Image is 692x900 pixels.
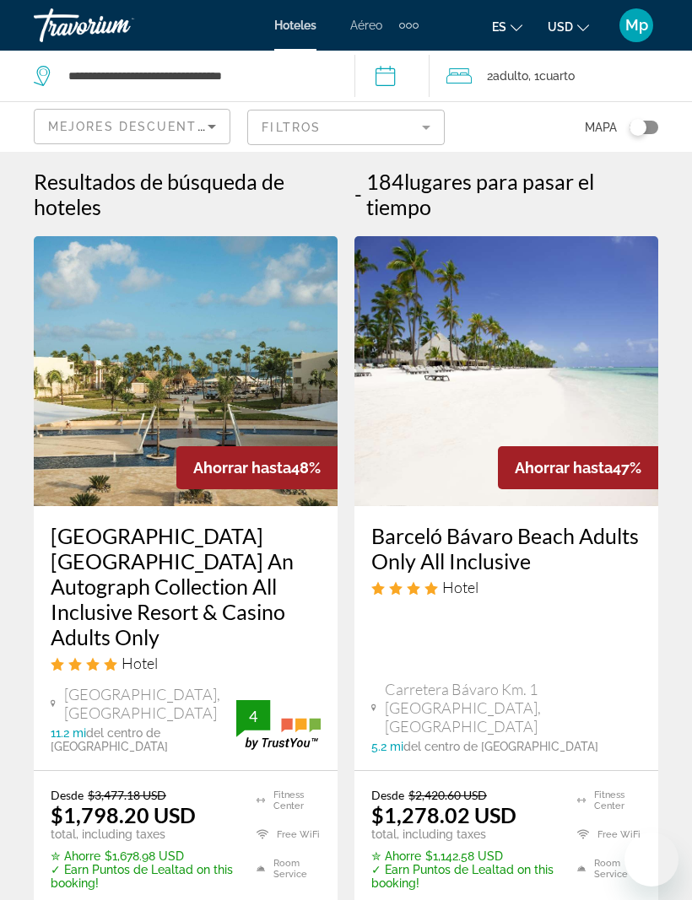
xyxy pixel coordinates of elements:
span: es [492,20,506,34]
a: Travorium [34,3,203,47]
div: 4 star Hotel [371,578,641,596]
del: $2,420.60 USD [408,788,487,802]
button: Travelers: 2 adults, 0 children [430,51,692,101]
ins: $1,278.02 USD [371,802,516,827]
span: Carretera Bávaro Km. 1 [GEOGRAPHIC_DATA], [GEOGRAPHIC_DATA] [385,680,642,736]
li: Fitness Center [248,788,321,813]
a: [GEOGRAPHIC_DATA] [GEOGRAPHIC_DATA] An Autograph Collection All Inclusive Resort & Casino Adults ... [51,523,321,649]
button: Check-in date: Oct 4, 2025 Check-out date: Oct 11, 2025 [354,51,430,101]
img: Hotel image [354,236,658,506]
span: 5.2 mi [371,740,403,753]
p: total, including taxes [51,827,235,841]
button: Extra navigation items [399,12,419,39]
h1: Resultados de búsqueda de hoteles [34,169,350,219]
span: USD [548,20,573,34]
a: Barceló Bávaro Beach Adults Only All Inclusive [371,523,641,574]
div: 4 star Hotel [51,654,321,672]
img: Hotel image [34,236,338,506]
p: $1,678.98 USD [51,849,235,863]
iframe: Botón para iniciar la ventana de mensajería [624,833,678,887]
button: Filter [247,109,444,146]
span: del centro de [GEOGRAPHIC_DATA] [51,726,168,753]
li: Room Service [248,856,321,881]
div: 48% [176,446,338,489]
button: Change currency [548,14,589,39]
button: Toggle map [617,120,658,135]
span: Desde [371,788,404,802]
span: Ahorrar hasta [515,459,613,477]
li: Free WiFi [569,822,641,847]
span: , 1 [528,64,575,88]
p: total, including taxes [371,827,556,841]
p: $1,142.58 USD [371,849,556,863]
span: 11.2 mi [51,726,86,740]
a: Hoteles [274,19,316,32]
span: Mapa [585,116,617,139]
del: $3,477.18 USD [88,788,166,802]
span: Mejores descuentos [48,120,217,133]
div: 47% [498,446,658,489]
span: Hotel [122,654,158,672]
span: lugares para pasar el tiempo [366,169,594,219]
button: User Menu [614,8,658,43]
mat-select: Sort by [48,116,216,137]
span: ✮ Ahorre [371,849,421,863]
span: Mp [625,17,648,34]
li: Fitness Center [569,788,641,813]
span: 2 [487,64,528,88]
img: trustyou-badge.svg [236,700,321,750]
h2: 184 [366,169,658,219]
a: Aéreo [350,19,382,32]
span: Adulto [493,69,528,83]
li: Room Service [569,856,641,881]
span: ✮ Ahorre [51,849,100,863]
span: Desde [51,788,84,802]
span: Hotel [442,578,478,596]
span: Ahorrar hasta [193,459,291,477]
div: 4 [236,706,270,726]
button: Change language [492,14,522,39]
p: ✓ Earn Puntos de Lealtad on this booking! [371,863,556,890]
span: [GEOGRAPHIC_DATA], [GEOGRAPHIC_DATA] [64,685,236,722]
span: - [354,181,362,207]
span: del centro de [GEOGRAPHIC_DATA] [403,740,598,753]
p: ✓ Earn Puntos de Lealtad on this booking! [51,863,235,890]
li: Free WiFi [248,822,321,847]
ins: $1,798.20 USD [51,802,196,827]
span: Cuarto [539,69,575,83]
